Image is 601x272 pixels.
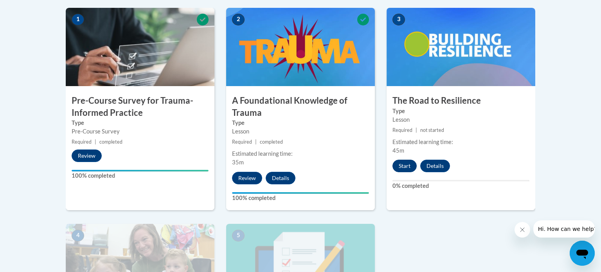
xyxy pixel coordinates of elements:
div: Pre-Course Survey [72,127,209,136]
label: Type [72,119,209,127]
img: Course Image [387,8,535,86]
span: 45m [392,147,404,154]
div: Your progress [232,192,369,194]
div: Lesson [232,127,369,136]
span: | [416,127,417,133]
span: 1 [72,14,84,25]
label: 0% completed [392,182,529,190]
div: Lesson [392,115,529,124]
h3: The Road to Resilience [387,95,535,107]
span: 2 [232,14,245,25]
h3: Pre-Course Survey for Trauma-Informed Practice [66,95,214,119]
span: 4 [72,230,84,241]
iframe: Message from company [533,220,595,238]
button: Review [232,172,262,184]
img: Course Image [226,8,375,86]
span: Required [232,139,252,145]
button: Start [392,160,417,172]
label: 100% completed [72,171,209,180]
span: Required [392,127,412,133]
button: Details [266,172,295,184]
label: Type [392,107,529,115]
div: Estimated learning time: [392,138,529,146]
div: Estimated learning time: [232,150,369,158]
span: 3 [392,14,405,25]
label: Type [232,119,369,127]
span: not started [420,127,444,133]
span: completed [99,139,122,145]
span: | [95,139,96,145]
div: Your progress [72,170,209,171]
button: Review [72,150,102,162]
span: 35m [232,159,244,166]
span: | [255,139,257,145]
span: completed [260,139,283,145]
iframe: Button to launch messaging window [570,241,595,266]
label: 100% completed [232,194,369,202]
span: Hi. How can we help? [5,5,63,12]
span: Required [72,139,92,145]
img: Course Image [66,8,214,86]
iframe: Close message [515,222,530,238]
h3: A Foundational Knowledge of Trauma [226,95,375,119]
button: Details [420,160,450,172]
span: 5 [232,230,245,241]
